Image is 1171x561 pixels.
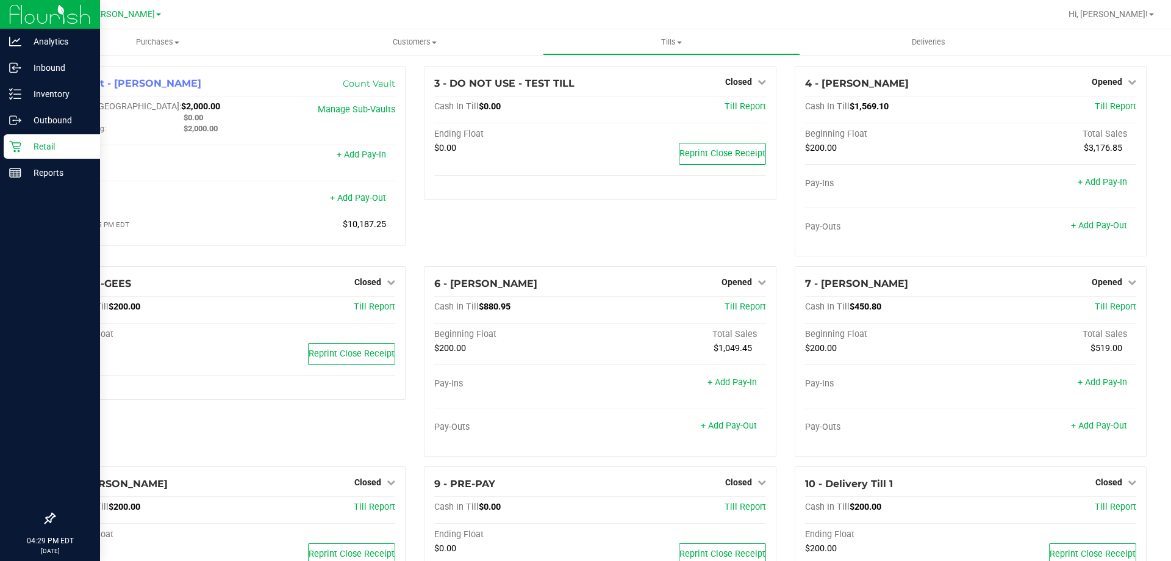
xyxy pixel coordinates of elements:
[21,34,95,49] p: Analytics
[64,78,201,89] span: 1 - Vault - [PERSON_NAME]
[64,101,181,112] span: Cash In [GEOGRAPHIC_DATA]:
[5,546,95,556] p: [DATE]
[29,37,286,48] span: Purchases
[330,193,386,203] a: + Add Pay-Out
[1095,101,1136,112] a: Till Report
[725,502,766,512] a: Till Report
[1071,421,1127,431] a: + Add Pay-Out
[850,101,889,112] span: $1,569.10
[805,343,837,353] span: $200.00
[1050,549,1136,559] span: Reprint Close Receipt
[543,37,799,48] span: Tills
[701,421,757,431] a: + Add Pay-Out
[479,302,510,312] span: $880.95
[714,343,752,353] span: $1,049.45
[9,114,21,126] inline-svg: Outbound
[181,101,220,112] span: $2,000.00
[343,78,395,89] a: Count Vault
[434,529,600,540] div: Ending Float
[309,549,395,559] span: Reprint Close Receipt
[1092,277,1122,287] span: Opened
[287,37,542,48] span: Customers
[805,78,909,89] span: 4 - [PERSON_NAME]
[805,143,837,153] span: $200.00
[434,422,600,433] div: Pay-Outs
[109,502,140,512] span: $200.00
[805,278,908,289] span: 7 - [PERSON_NAME]
[21,165,95,180] p: Reports
[434,78,575,89] span: 3 - DO NOT USE - TEST TILL
[9,167,21,179] inline-svg: Reports
[1078,177,1127,187] a: + Add Pay-In
[805,329,971,340] div: Beginning Float
[970,329,1136,340] div: Total Sales
[9,62,21,74] inline-svg: Inbound
[1090,343,1122,353] span: $519.00
[434,378,600,389] div: Pay-Ins
[29,29,286,55] a: Purchases
[850,302,881,312] span: $450.80
[805,222,971,233] div: Pay-Outs
[722,277,752,287] span: Opened
[725,101,766,112] span: Till Report
[1071,220,1127,231] a: + Add Pay-Out
[434,302,479,312] span: Cash In Till
[343,219,386,230] span: $10,187.25
[434,478,495,490] span: 9 - PRE-PAY
[184,124,218,133] span: $2,000.00
[805,502,850,512] span: Cash In Till
[434,502,479,512] span: Cash In Till
[805,529,971,540] div: Ending Float
[679,148,765,159] span: Reprint Close Receipt
[805,543,837,554] span: $200.00
[805,178,971,189] div: Pay-Ins
[895,37,962,48] span: Deliveries
[64,194,230,205] div: Pay-Outs
[354,477,381,487] span: Closed
[9,88,21,100] inline-svg: Inventory
[434,343,466,353] span: $200.00
[9,35,21,48] inline-svg: Analytics
[21,87,95,101] p: Inventory
[1084,143,1122,153] span: $3,176.85
[1095,477,1122,487] span: Closed
[354,502,395,512] span: Till Report
[434,129,600,140] div: Ending Float
[725,302,766,312] span: Till Report
[337,150,386,160] a: + Add Pay-In
[805,378,971,389] div: Pay-Ins
[479,502,501,512] span: $0.00
[64,329,230,340] div: Ending Float
[109,302,140,312] span: $200.00
[707,377,757,388] a: + Add Pay-In
[805,422,971,433] div: Pay-Outs
[64,478,168,490] span: 8 - [PERSON_NAME]
[1095,502,1136,512] a: Till Report
[286,29,543,55] a: Customers
[434,143,456,153] span: $0.00
[1095,302,1136,312] span: Till Report
[434,543,456,554] span: $0.00
[679,143,766,165] button: Reprint Close Receipt
[679,549,765,559] span: Reprint Close Receipt
[354,302,395,312] a: Till Report
[9,140,21,153] inline-svg: Retail
[1069,9,1148,19] span: Hi, [PERSON_NAME]!
[850,502,881,512] span: $200.00
[184,113,203,122] span: $0.00
[88,9,155,20] span: [PERSON_NAME]
[434,101,479,112] span: Cash In Till
[64,529,230,540] div: Ending Float
[725,477,752,487] span: Closed
[434,278,537,289] span: 6 - [PERSON_NAME]
[21,139,95,154] p: Retail
[5,535,95,546] p: 04:29 PM EDT
[805,101,850,112] span: Cash In Till
[354,277,381,287] span: Closed
[1092,77,1122,87] span: Opened
[309,349,395,359] span: Reprint Close Receipt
